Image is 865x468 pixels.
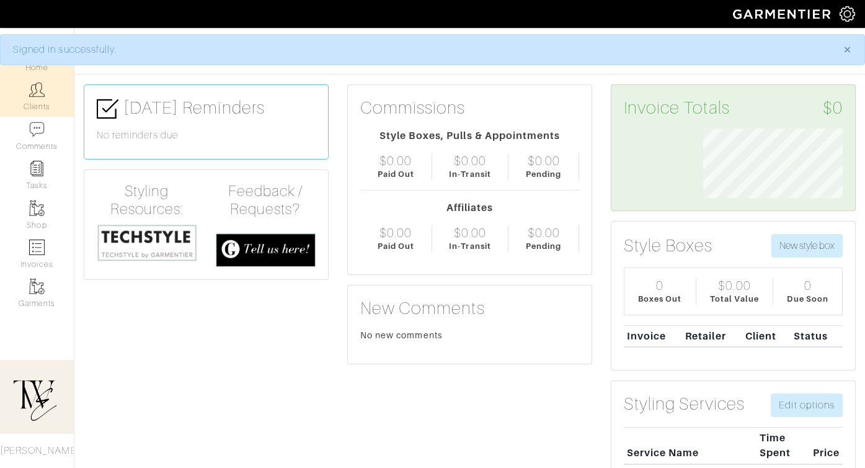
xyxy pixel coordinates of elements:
[449,168,491,180] div: In-Transit
[638,293,681,305] div: Boxes Out
[29,240,45,255] img: orders-icon-0abe47150d42831381b5fb84f609e132dff9fe21cb692f30cb5eec754e2cba89.png
[360,329,579,341] div: No new comments
[787,293,828,305] div: Due Soon
[624,97,843,119] h3: Invoice Totals
[29,122,45,137] img: comment-icon-a0a6a9ef722e966f86d9cbdc48e553b5cf19dbc54f86b18d962a5391bc8f6eb6.png
[97,130,316,142] h6: No reminders due
[526,168,561,180] div: Pending
[378,240,414,252] div: Paid Out
[379,153,412,168] div: $0.00
[97,182,197,218] h4: Styling Resources:
[97,98,118,120] img: check-box-icon-36a4915ff3ba2bd8f6e4f29bc755bb66becd62c870f447fc0dd1365fcfddab58.png
[454,153,486,168] div: $0.00
[97,223,197,262] img: techstyle-93310999766a10050dc78ceb7f971a75838126fd19372ce40ba20cdf6a89b94b.png
[624,325,682,347] th: Invoice
[771,234,843,258] button: New style box
[378,168,414,180] div: Paid Out
[823,97,843,119] span: $0
[360,97,466,119] h3: Commissions
[449,240,491,252] div: In-Transit
[718,278,750,293] div: $0.00
[656,278,663,293] div: 0
[791,325,843,347] th: Status
[454,225,486,240] div: $0.00
[624,235,713,256] h3: Style Boxes
[528,225,560,240] div: $0.00
[624,428,756,464] th: Service Name
[13,42,825,57] div: Signed in successfully.
[360,128,579,143] div: Style Boxes, Pulls & Appointments
[29,200,45,216] img: garments-icon-b7da505a4dc4fd61783c78ac3ca0ef83fa9d6f193b1c9dc38574b1d14d53ca28.png
[710,293,760,305] div: Total Value
[360,200,579,215] div: Affiliates
[29,161,45,176] img: reminder-icon-8004d30b9f0a5d33ae49ab947aed9ed385cf756f9e5892f1edd6e32f2345188e.png
[528,153,560,168] div: $0.00
[840,6,855,22] img: gear-icon-white-bd11855cb880d31180b6d7d6211b90ccbf57a29d726f0c71d8c61bd08dd39cc2.png
[804,278,812,293] div: 0
[29,279,45,294] img: garments-icon-b7da505a4dc4fd61783c78ac3ca0ef83fa9d6f193b1c9dc38574b1d14d53ca28.png
[526,240,561,252] div: Pending
[756,428,801,464] th: Time Spent
[727,3,840,25] img: garmentier-logo-header-white-b43fb05a5012e4ada735d5af1a66efaba907eab6374d6393d1fbf88cb4ef424d.png
[216,182,316,218] h4: Feedback / Requests?
[360,298,579,319] h3: New Comments
[801,428,843,464] th: Price
[379,225,412,240] div: $0.00
[216,233,316,267] img: feedback_requests-3821251ac2bd56c73c230f3229a5b25d6eb027adea667894f41107c140538ee0.png
[771,394,843,417] a: Edit options
[97,97,316,120] h3: [DATE] Reminders
[624,394,745,415] h3: Styling Services
[29,82,45,97] img: clients-icon-6bae9207a08558b7cb47a8932f037763ab4055f8c8b6bfacd5dc20c3e0201464.png
[682,325,742,347] th: Retailer
[843,41,852,58] span: ×
[742,325,791,347] th: Client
